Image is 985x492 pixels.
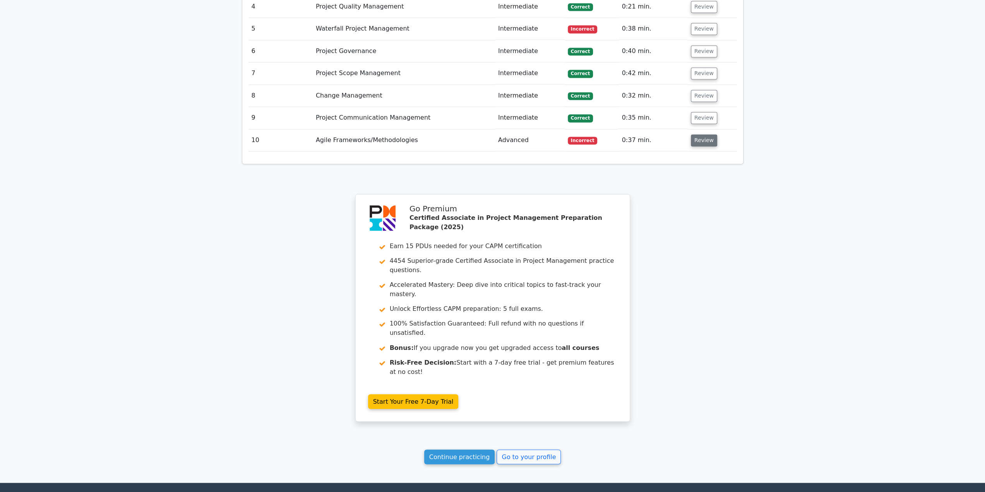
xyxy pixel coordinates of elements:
button: Review [691,23,717,35]
td: 0:40 min. [618,40,687,62]
button: Review [691,67,717,79]
td: Project Scope Management [313,62,495,84]
td: 10 [248,129,313,151]
span: Correct [568,3,593,11]
td: 5 [248,18,313,40]
span: Correct [568,48,593,55]
td: 7 [248,62,313,84]
button: Review [691,1,717,13]
a: Go to your profile [497,449,561,464]
span: Incorrect [568,137,598,144]
span: Incorrect [568,25,598,33]
td: 0:35 min. [618,107,687,129]
td: 0:37 min. [618,129,687,151]
td: Intermediate [495,62,565,84]
button: Review [691,112,717,124]
span: Correct [568,114,593,122]
span: Correct [568,70,593,77]
td: 6 [248,40,313,62]
td: Intermediate [495,40,565,62]
span: Correct [568,92,593,100]
a: Start Your Free 7-Day Trial [368,394,459,409]
td: Agile Frameworks/Methodologies [313,129,495,151]
a: Continue practicing [424,449,495,464]
button: Review [691,45,717,57]
td: 0:38 min. [618,18,687,40]
button: Review [691,90,717,102]
td: Project Communication Management [313,107,495,129]
td: Waterfall Project Management [313,18,495,40]
td: 0:42 min. [618,62,687,84]
td: Project Governance [313,40,495,62]
td: Advanced [495,129,565,151]
td: Change Management [313,85,495,107]
td: 8 [248,85,313,107]
button: Review [691,134,717,146]
td: Intermediate [495,18,565,40]
td: Intermediate [495,85,565,107]
td: Intermediate [495,107,565,129]
td: 0:32 min. [618,85,687,107]
td: 9 [248,107,313,129]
